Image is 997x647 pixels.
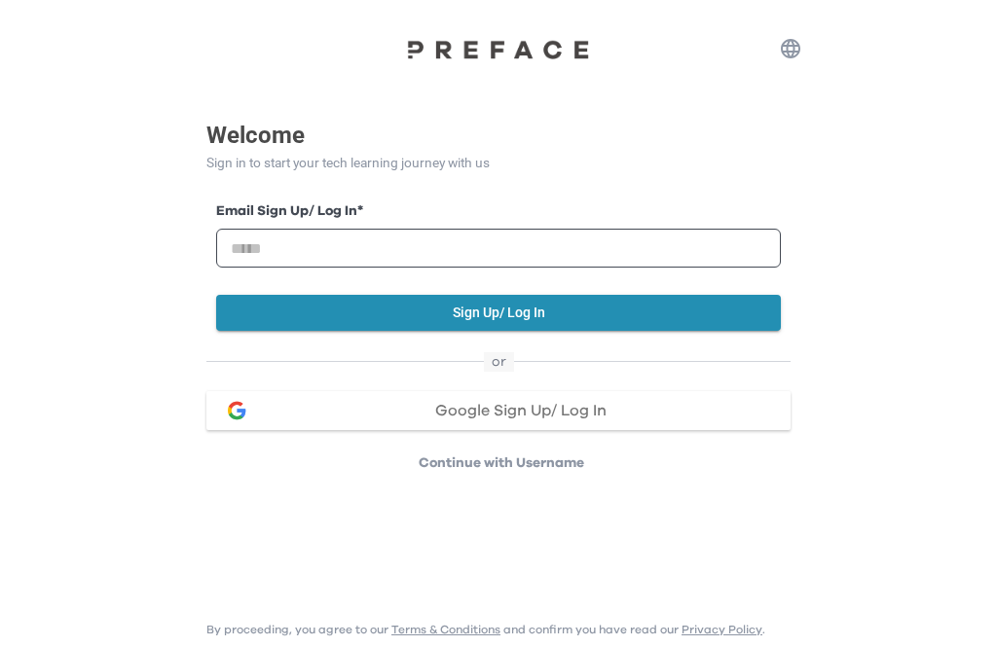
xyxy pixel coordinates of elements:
[216,295,781,331] button: Sign Up/ Log In
[225,399,248,422] img: google login
[206,118,791,153] p: Welcome
[206,153,791,173] p: Sign in to start your tech learning journey with us
[435,403,607,418] span: Google Sign Up/ Log In
[212,453,791,473] p: Continue with Username
[484,352,514,372] span: or
[401,39,596,59] img: Preface Logo
[682,624,762,635] a: Privacy Policy
[206,622,765,637] p: By proceeding, you agree to our and confirm you have read our .
[391,624,500,635] a: Terms & Conditions
[216,201,781,222] label: Email Sign Up/ Log In *
[206,391,791,430] button: google loginGoogle Sign Up/ Log In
